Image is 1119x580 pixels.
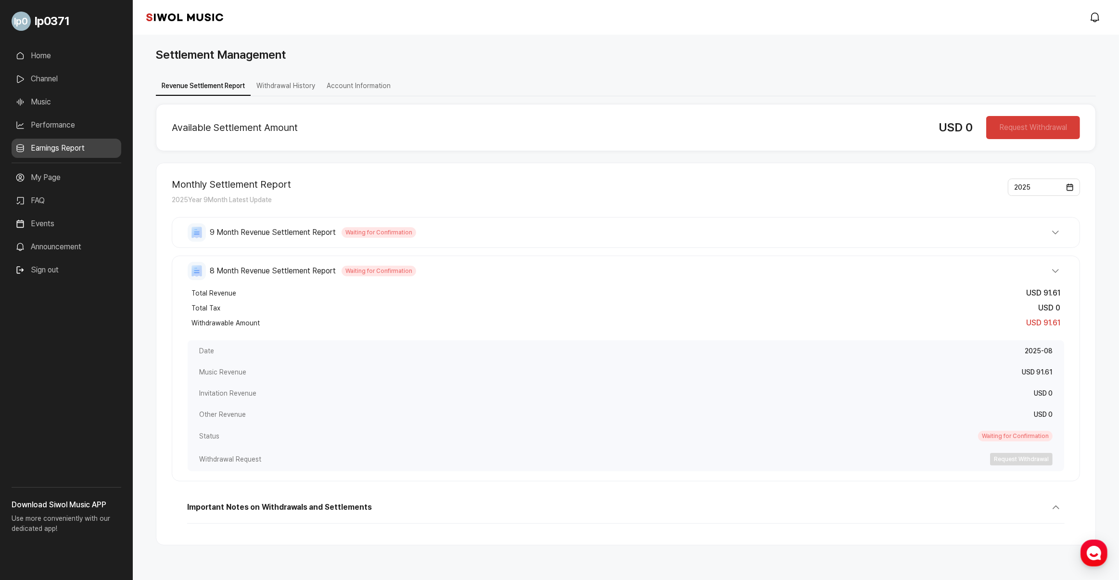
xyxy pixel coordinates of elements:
span: Total Revenue [191,288,236,298]
span: Waiting for Confirmation [978,431,1053,441]
a: Earnings Report [12,139,121,158]
h2: Monthly Settlement Report [172,179,291,190]
h3: Download Siwol Music APP [12,499,121,511]
span: USD 91.61 [1022,368,1053,376]
span: Withdrawable Amount [191,318,260,328]
span: Messages [80,320,108,328]
span: Home [25,320,41,327]
a: My Page [12,168,121,187]
a: Performance [12,116,121,135]
button: 2025 [1008,179,1080,196]
button: Revenue Settlement Report [156,77,251,96]
a: Settings [124,305,185,329]
span: Settings [142,320,166,327]
button: Sign out [12,260,63,280]
span: USD 0 [1034,411,1053,418]
a: Announcement [12,237,121,257]
span: USD 0 [939,120,973,134]
span: lp0371 [35,13,69,30]
a: Revenue Settlement Report [156,81,251,90]
span: USD 91.61 [1026,288,1060,297]
span: 8 Month Revenue Settlement Report [210,265,336,277]
a: Home [12,46,121,65]
button: Withdrawal History [251,77,321,96]
h1: Settlement Management [156,46,286,64]
p: Use more conveniently with our dedicated app! [12,511,121,541]
a: Withdrawal History [251,81,321,90]
span: 2025 Year 9 Month Latest Update [172,196,272,204]
a: Channel [12,69,121,89]
a: modal.notifications [1086,8,1106,27]
span: 9 Month Revenue Settlement Report [210,227,336,238]
span: Waiting for Confirmation [342,227,416,238]
a: Account Information [321,81,396,90]
span: USD 0 [1038,303,1060,312]
a: FAQ [12,191,121,210]
div: 2025-08 [1025,346,1053,356]
span: Date [199,346,214,356]
button: Account Information [321,77,396,96]
a: Music [12,92,121,112]
span: Waiting for Confirmation [342,266,416,276]
span: Total Tax [191,303,220,313]
button: 8 Month Revenue Settlement Report Waiting for Confirmation [188,262,1064,280]
span: USD 0 [1034,389,1053,397]
span: 2025 [1014,183,1030,191]
a: Home [3,305,64,329]
a: Go to My Profile [12,8,121,35]
a: Messages [64,305,124,329]
button: 9 Month Revenue Settlement Report Waiting for Confirmation [188,223,1064,242]
span: Music Revenue [199,367,246,377]
span: Status [199,431,219,441]
span: Other Revenue [199,410,246,419]
span: Invitation Revenue [199,388,256,398]
h2: Available Settlement Amount [172,122,923,133]
span: USD 91.61 [1026,318,1060,327]
span: Important Notes on Withdrawals and Settlements [187,502,371,513]
a: Events [12,214,121,233]
button: Important Notes on Withdrawals and Settlements [187,499,1065,524]
span: Withdrawal Request [199,454,261,464]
